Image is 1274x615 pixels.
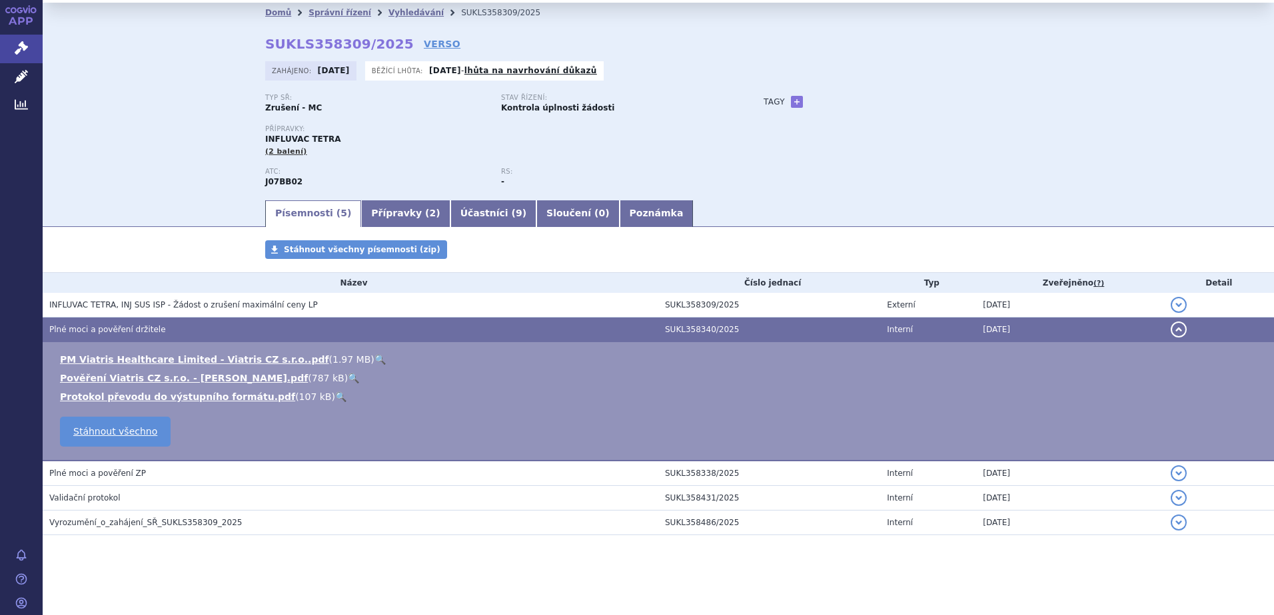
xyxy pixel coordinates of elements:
a: Stáhnout všechny písemnosti (zip) [265,240,447,259]
p: RS: [501,168,724,176]
a: Protokol převodu do výstupního formátu.pdf [60,391,295,402]
a: Domů [265,8,291,17]
strong: SUKLS358309/2025 [265,36,414,52]
td: SUKL358486/2025 [658,511,880,535]
a: VERSO [424,37,460,51]
span: Zahájeno: [272,65,314,76]
a: 🔍 [335,391,346,402]
span: Vyrozumění_o_zahájení_SŘ_SUKLS358309_2025 [49,518,242,527]
a: Pověření Viatris CZ s.r.o. - [PERSON_NAME].pdf [60,373,308,383]
li: SUKLS358309/2025 [461,3,558,23]
td: [DATE] [976,511,1163,535]
a: 🔍 [348,373,359,383]
a: Vyhledávání [388,8,444,17]
td: SUKL358431/2025 [658,486,880,511]
th: Detail [1164,273,1274,293]
span: 0 [598,208,605,218]
span: INFLUVAC TETRA, INJ SUS ISP - Žádost o zrušení maximální ceny LP [49,300,318,309]
strong: - [501,177,504,186]
td: SUKL358309/2025 [658,293,880,317]
a: PM Viatris Healthcare Limited - Viatris CZ s.r.o..pdf [60,354,329,365]
a: Přípravky (2) [361,200,450,227]
th: Zveřejněno [976,273,1163,293]
a: Sloučení (0) [536,200,619,227]
td: SUKL358340/2025 [658,317,880,342]
p: ATC: [265,168,488,176]
p: Typ SŘ: [265,94,488,102]
th: Typ [880,273,976,293]
li: ( ) [60,390,1261,403]
p: Přípravky: [265,125,737,133]
button: detail [1171,490,1187,506]
li: ( ) [60,353,1261,366]
span: Interní [887,325,913,334]
a: + [791,96,803,108]
span: Plné moci a pověření ZP [49,469,146,478]
td: [DATE] [976,486,1163,511]
span: 787 kB [312,373,344,383]
span: 1.97 MB [332,354,370,365]
p: Stav řízení: [501,94,724,102]
td: [DATE] [976,317,1163,342]
strong: CHŘIPKA, INAKTIVOVANÁ VAKCÍNA, ŠTĚPENÝ VIRUS NEBO POVRCHOVÝ ANTIGEN [265,177,303,186]
abbr: (?) [1093,279,1104,288]
button: detail [1171,321,1187,337]
strong: [DATE] [318,66,350,75]
span: 107 kB [299,391,332,402]
strong: Kontrola úplnosti žádosti [501,103,614,112]
a: Stáhnout všechno [60,417,171,447]
span: (2 balení) [265,147,307,156]
a: lhůta na navrhování důkazů [464,66,597,75]
span: Běžící lhůta: [372,65,426,76]
th: Číslo jednací [658,273,880,293]
h3: Tagy [764,94,785,110]
span: Plné moci a pověření držitele [49,325,166,334]
strong: Zrušení - MC [265,103,322,112]
button: detail [1171,465,1187,481]
td: SUKL358338/2025 [658,461,880,486]
a: Účastníci (9) [450,200,536,227]
td: [DATE] [976,461,1163,486]
button: detail [1171,514,1187,530]
a: Poznámka [620,200,694,227]
a: Správní řízení [309,8,371,17]
a: 🔍 [374,354,386,365]
a: Písemnosti (5) [265,200,361,227]
span: 5 [340,208,347,218]
span: INFLUVAC TETRA [265,134,341,144]
li: ( ) [60,371,1261,385]
span: 2 [430,208,436,218]
p: - [429,65,597,76]
span: Interní [887,469,913,478]
span: Validační protokol [49,493,121,503]
span: Interní [887,518,913,527]
span: Stáhnout všechny písemnosti (zip) [284,245,440,254]
button: detail [1171,297,1187,313]
span: Externí [887,300,915,309]
span: Interní [887,493,913,503]
span: 9 [516,208,522,218]
strong: [DATE] [429,66,461,75]
th: Název [43,273,658,293]
td: [DATE] [976,293,1163,317]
